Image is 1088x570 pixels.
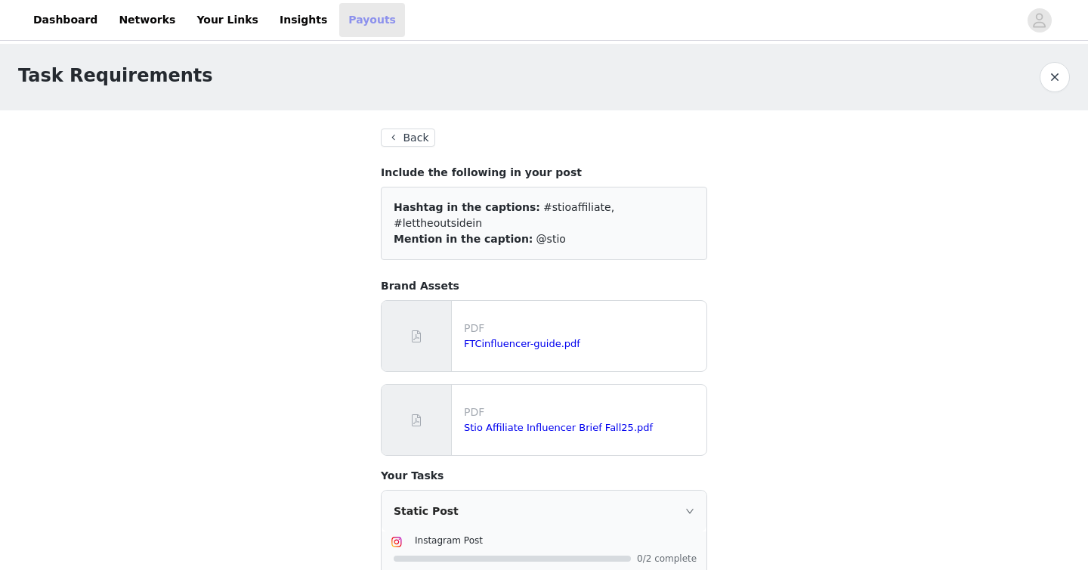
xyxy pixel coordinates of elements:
[381,165,707,181] h4: Include the following in your post
[381,278,707,294] h4: Brand Assets
[464,404,700,420] p: PDF
[464,321,700,336] p: PDF
[110,3,184,37] a: Networks
[415,535,483,546] span: Instagram Post
[18,62,213,89] h1: Task Requirements
[394,233,533,245] span: Mention in the caption:
[187,3,267,37] a: Your Links
[339,3,405,37] a: Payouts
[381,129,435,147] button: Back
[536,233,566,245] span: @stio
[391,536,403,548] img: Instagram Icon
[464,422,653,433] a: Stio Affiliate Influencer Brief Fall25.pdf
[394,201,540,213] span: Hashtag in the captions:
[382,491,706,531] div: icon: rightStatic Post
[637,554,697,563] span: 0/2 complete
[1032,8,1046,33] div: avatar
[24,3,107,37] a: Dashboard
[381,468,707,484] h4: Your Tasks
[464,338,580,349] a: FTCinfluencer-guide.pdf
[685,506,694,516] i: icon: right
[270,3,336,37] a: Insights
